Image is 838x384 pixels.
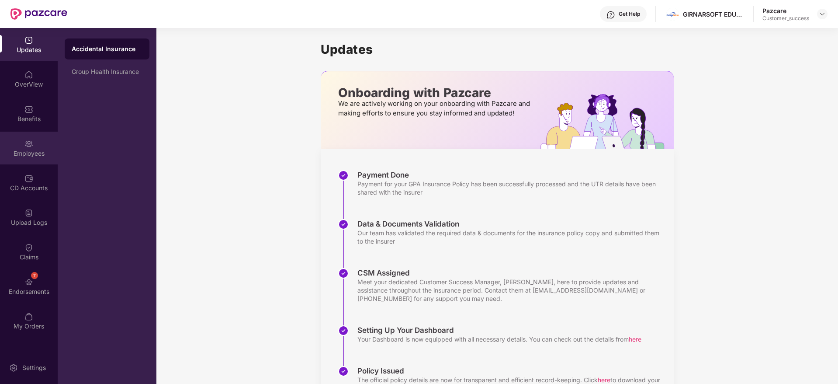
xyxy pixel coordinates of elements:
[629,335,641,343] span: here
[338,99,533,118] p: We are actively working on your onboarding with Pazcare and making efforts to ensure you stay inf...
[24,312,33,321] img: svg+xml;base64,PHN2ZyBpZD0iTXlfT3JkZXJzIiBkYXRhLW5hbWU9Ik15IE9yZGVycyIgeG1sbnM9Imh0dHA6Ly93d3cudz...
[357,366,665,376] div: Policy Issued
[24,36,33,45] img: svg+xml;base64,PHN2ZyBpZD0iVXBkYXRlZCIgeG1sbnM9Imh0dHA6Ly93d3cudzMub3JnLzIwMDAvc3ZnIiB3aWR0aD0iMj...
[24,209,33,217] img: svg+xml;base64,PHN2ZyBpZD0iVXBsb2FkX0xvZ3MiIGRhdGEtbmFtZT0iVXBsb2FkIExvZ3MiIHhtbG5zPSJodHRwOi8vd3...
[72,45,142,53] div: Accidental Insurance
[598,376,610,384] span: here
[24,140,33,148] img: svg+xml;base64,PHN2ZyBpZD0iRW1wbG95ZWVzIiB4bWxucz0iaHR0cDovL3d3dy53My5vcmcvMjAwMC9zdmciIHdpZHRoPS...
[9,363,18,372] img: svg+xml;base64,PHN2ZyBpZD0iU2V0dGluZy0yMHgyMCIgeG1sbnM9Imh0dHA6Ly93d3cudzMub3JnLzIwMDAvc3ZnIiB3aW...
[357,325,641,335] div: Setting Up Your Dashboard
[357,229,665,245] div: Our team has validated the required data & documents for the insurance policy copy and submitted ...
[540,94,674,149] img: hrOnboarding
[338,89,533,97] p: Onboarding with Pazcare
[338,366,349,377] img: svg+xml;base64,PHN2ZyBpZD0iU3RlcC1Eb25lLTMyeDMyIiB4bWxucz0iaHR0cDovL3d3dy53My5vcmcvMjAwMC9zdmciIH...
[357,335,641,343] div: Your Dashboard is now equipped with all necessary details. You can check out the details from
[619,10,640,17] div: Get Help
[357,180,665,196] div: Payment for your GPA Insurance Policy has been successfully processed and the UTR details have be...
[24,70,33,79] img: svg+xml;base64,PHN2ZyBpZD0iSG9tZSIgeG1sbnM9Imh0dHA6Ly93d3cudzMub3JnLzIwMDAvc3ZnIiB3aWR0aD0iMjAiIG...
[24,105,33,114] img: svg+xml;base64,PHN2ZyBpZD0iQmVuZWZpdHMiIHhtbG5zPSJodHRwOi8vd3d3LnczLm9yZy8yMDAwL3N2ZyIgd2lkdGg9Ij...
[338,268,349,279] img: svg+xml;base64,PHN2ZyBpZD0iU3RlcC1Eb25lLTMyeDMyIiB4bWxucz0iaHR0cDovL3d3dy53My5vcmcvMjAwMC9zdmciIH...
[72,68,142,75] div: Group Health Insurance
[10,8,67,20] img: New Pazcare Logo
[357,219,665,229] div: Data & Documents Validation
[338,170,349,181] img: svg+xml;base64,PHN2ZyBpZD0iU3RlcC1Eb25lLTMyeDMyIiB4bWxucz0iaHR0cDovL3d3dy53My5vcmcvMjAwMC9zdmciIH...
[20,363,48,372] div: Settings
[819,10,826,17] img: svg+xml;base64,PHN2ZyBpZD0iRHJvcGRvd24tMzJ4MzIiIHhtbG5zPSJodHRwOi8vd3d3LnczLm9yZy8yMDAwL3N2ZyIgd2...
[606,10,615,19] img: svg+xml;base64,PHN2ZyBpZD0iSGVscC0zMngzMiIgeG1sbnM9Imh0dHA6Ly93d3cudzMub3JnLzIwMDAvc3ZnIiB3aWR0aD...
[31,272,38,279] div: 7
[338,219,349,230] img: svg+xml;base64,PHN2ZyBpZD0iU3RlcC1Eb25lLTMyeDMyIiB4bWxucz0iaHR0cDovL3d3dy53My5vcmcvMjAwMC9zdmciIH...
[338,325,349,336] img: svg+xml;base64,PHN2ZyBpZD0iU3RlcC1Eb25lLTMyeDMyIiB4bWxucz0iaHR0cDovL3d3dy53My5vcmcvMjAwMC9zdmciIH...
[666,8,679,21] img: cd%20colored%20full%20logo%20(1).png
[24,243,33,252] img: svg+xml;base64,PHN2ZyBpZD0iQ2xhaW0iIHhtbG5zPSJodHRwOi8vd3d3LnczLm9yZy8yMDAwL3N2ZyIgd2lkdGg9IjIwIi...
[762,7,809,15] div: Pazcare
[357,278,665,303] div: Meet your dedicated Customer Success Manager, [PERSON_NAME], here to provide updates and assistan...
[762,15,809,22] div: Customer_success
[24,278,33,286] img: svg+xml;base64,PHN2ZyBpZD0iRW5kb3JzZW1lbnRzIiB4bWxucz0iaHR0cDovL3d3dy53My5vcmcvMjAwMC9zdmciIHdpZH...
[357,170,665,180] div: Payment Done
[683,10,744,18] div: GIRNARSOFT EDUCATION SERVICES PRIVATE LIMITED
[24,174,33,183] img: svg+xml;base64,PHN2ZyBpZD0iQ0RfQWNjb3VudHMiIGRhdGEtbmFtZT0iQ0QgQWNjb3VudHMiIHhtbG5zPSJodHRwOi8vd3...
[357,268,665,278] div: CSM Assigned
[321,42,674,57] h1: Updates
